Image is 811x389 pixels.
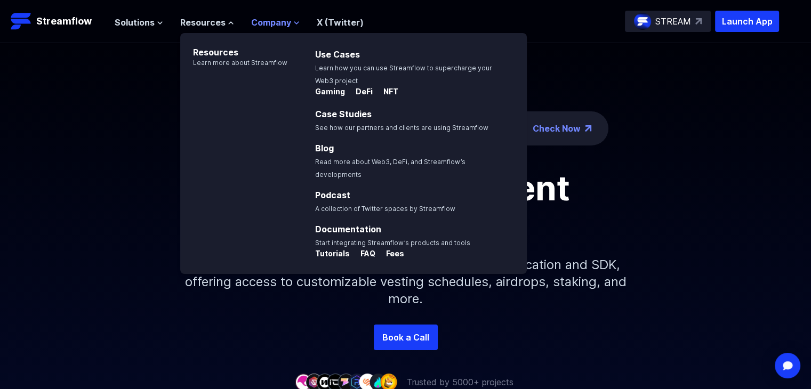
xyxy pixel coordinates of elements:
span: Solutions [115,16,155,29]
a: STREAM [625,11,711,32]
span: See how our partners and clients are using Streamflow [315,124,488,132]
a: Blog [315,143,334,153]
a: Check Now [533,122,581,135]
p: Gaming [315,86,345,97]
button: Company [251,16,300,29]
a: Gaming [315,87,347,98]
div: Open Intercom Messenger [775,353,800,378]
img: top-right-arrow.svg [695,18,702,25]
span: Read more about Web3, DeFi, and Streamflow’s developments [315,158,465,179]
p: Trusted by 5000+ projects [407,376,513,388]
a: FAQ [352,249,378,260]
a: DeFi [347,87,375,98]
h1: Token management infrastructure [166,171,646,239]
a: Book a Call [374,325,438,350]
a: Use Cases [315,49,360,60]
button: Solutions [115,16,163,29]
a: X (Twitter) [317,17,364,28]
a: Podcast [315,190,350,200]
p: Streamflow [36,14,92,29]
p: FAQ [352,248,375,259]
a: Tutorials [315,249,352,260]
a: Case Studies [315,109,372,119]
span: Company [251,16,291,29]
span: Start integrating Streamflow’s products and tools [315,239,470,247]
p: Fees [378,248,404,259]
button: Launch App [715,11,779,32]
span: Learn how you can use Streamflow to supercharge your Web3 project [315,64,492,85]
p: Simplify your token distribution with Streamflow's Application and SDK, offering access to custom... [176,239,635,325]
a: Documentation [315,224,381,234]
p: Tutorials [315,248,350,259]
img: Streamflow Logo [11,11,32,32]
p: Learn more about Streamflow [180,59,287,67]
p: NFT [375,86,398,97]
span: A collection of Twitter spaces by Streamflow [315,205,455,213]
img: streamflow-logo-circle.png [634,13,651,30]
p: STREAM [655,15,691,28]
a: Fees [378,249,404,260]
img: top-right-arrow.png [585,125,591,132]
p: DeFi [347,86,373,97]
span: Resources [180,16,226,29]
p: Resources [180,33,287,59]
button: Resources [180,16,234,29]
a: NFT [375,87,398,98]
a: Streamflow [11,11,104,32]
